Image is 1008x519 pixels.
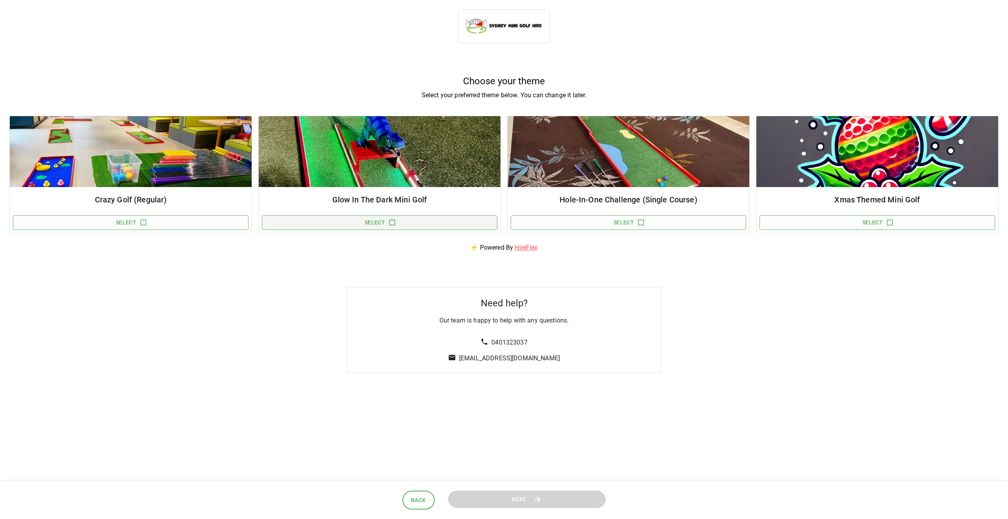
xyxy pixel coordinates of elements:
h6: Hole-In-One Challenge (Single Course) [514,193,743,206]
h6: Crazy Golf (Regular) [16,193,245,206]
span: Next [511,495,526,504]
h5: Choose your theme [9,75,999,87]
a: [EMAIL_ADDRESS][DOMAIN_NAME] [459,354,560,362]
button: Select [760,215,995,230]
p: 0401323037 [491,338,528,347]
span: Back [411,495,426,505]
h6: Glow In The Dark Mini Golf [265,193,494,206]
button: Select [13,215,248,230]
img: Sydney Mini Golf Hire logo [465,16,543,35]
button: Next [448,491,606,508]
p: ⚡ Powered By [461,234,547,262]
p: Select your preferred theme below. You can change it later. [9,91,999,100]
img: Package [508,116,749,187]
h6: Xmas Themed Mini Golf [763,193,992,206]
img: Package [10,116,252,187]
button: Select [511,215,746,230]
h5: Need help? [481,297,528,310]
img: Package [259,116,500,187]
p: Our team is happy to help with any questions. [439,316,569,325]
button: Select [262,215,497,230]
button: Back [402,491,435,510]
img: Package [756,116,998,187]
a: HireFlex [515,244,537,251]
